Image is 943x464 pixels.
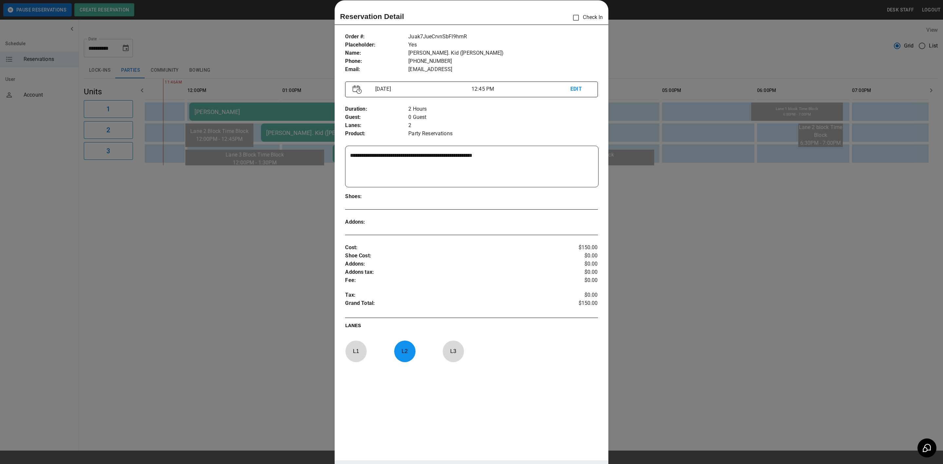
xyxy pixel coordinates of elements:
p: Reservation Detail [340,11,404,22]
p: Check In [569,11,603,25]
p: $150.00 [556,244,598,252]
p: Addons tax : [345,268,556,276]
p: [DATE] [373,85,471,93]
p: Fee : [345,276,556,285]
p: [PHONE_NUMBER] [408,57,598,65]
p: Tax : [345,291,556,299]
p: Grand Total : [345,299,556,309]
p: Guest : [345,113,408,121]
p: Cost : [345,244,556,252]
p: 12:45 PM [471,85,570,93]
p: Juak7JueCrvnSbFI9hmR [408,33,598,41]
p: Phone : [345,57,408,65]
p: Addons : [345,218,408,226]
p: [PERSON_NAME]. Kid ([PERSON_NAME]) [408,49,598,57]
p: 2 [408,121,598,130]
p: Lanes : [345,121,408,130]
p: Name : [345,49,408,57]
p: $0.00 [556,291,598,299]
p: Email : [345,65,408,74]
p: Shoe Cost : [345,252,556,260]
p: $0.00 [556,260,598,268]
p: LANES [345,322,598,331]
img: Vector [353,85,362,94]
p: L 3 [442,343,464,359]
p: Duration : [345,105,408,113]
p: EDIT [570,85,590,93]
p: 2 Hours [408,105,598,113]
p: L 2 [394,343,416,359]
p: 0 Guest [408,113,598,121]
p: $0.00 [556,268,598,276]
p: Product : [345,130,408,138]
p: Shoes : [345,193,408,201]
p: $0.00 [556,252,598,260]
p: L 1 [345,343,367,359]
p: $0.00 [556,276,598,285]
p: Yes [408,41,598,49]
p: Order # : [345,33,408,41]
p: $150.00 [556,299,598,309]
p: Placeholder : [345,41,408,49]
p: Party Reservations [408,130,598,138]
p: [EMAIL_ADDRESS] [408,65,598,74]
p: Addons : [345,260,556,268]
